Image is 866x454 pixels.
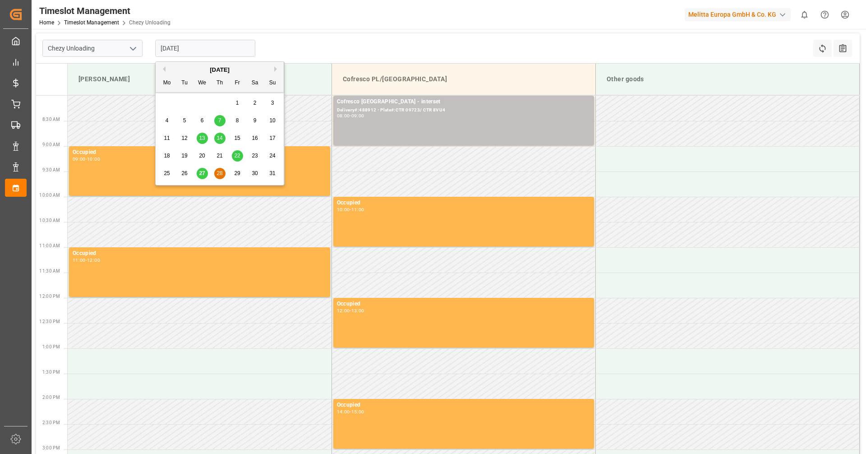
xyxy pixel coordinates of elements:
[214,150,226,162] div: Choose Thursday, August 21st, 2025
[252,153,258,159] span: 23
[794,5,815,25] button: show 0 new notifications
[214,115,226,126] div: Choose Thursday, August 7th, 2025
[232,115,243,126] div: Choose Friday, August 8th, 2025
[249,150,261,162] div: Choose Saturday, August 23rd, 2025
[158,94,281,182] div: month 2025-08
[214,168,226,179] div: Choose Thursday, August 28th, 2025
[269,135,275,141] span: 17
[337,107,590,114] div: Delivery#:488912 - Plate#:CTR 09723/ CTR 8VU4
[603,71,852,88] div: Other goods
[199,153,205,159] span: 20
[39,4,170,18] div: Timeslot Management
[179,115,190,126] div: Choose Tuesday, August 5th, 2025
[274,66,280,72] button: Next Month
[267,150,278,162] div: Choose Sunday, August 24th, 2025
[337,410,350,414] div: 14:00
[337,199,590,208] div: Occupied
[267,115,278,126] div: Choose Sunday, August 10th, 2025
[42,445,60,450] span: 3:00 PM
[183,117,186,124] span: 5
[42,40,143,57] input: Type to search/select
[269,170,275,176] span: 31
[42,420,60,425] span: 2:30 PM
[179,150,190,162] div: Choose Tuesday, August 19th, 2025
[39,218,60,223] span: 10:30 AM
[42,344,60,349] span: 1:00 PM
[39,269,60,273] span: 11:30 AM
[269,117,275,124] span: 10
[199,170,205,176] span: 27
[249,115,261,126] div: Choose Saturday, August 9th, 2025
[39,294,60,299] span: 12:00 PM
[39,319,60,324] span: 12:30 PM
[337,114,350,118] div: 08:00
[64,19,119,26] a: Timeslot Management
[214,78,226,89] div: Th
[350,410,351,414] div: -
[86,258,87,262] div: -
[216,135,222,141] span: 14
[87,258,100,262] div: 12:00
[815,5,835,25] button: Help Center
[236,117,239,124] span: 8
[161,150,173,162] div: Choose Monday, August 18th, 2025
[87,157,100,161] div: 10:00
[197,115,208,126] div: Choose Wednesday, August 6th, 2025
[252,170,258,176] span: 30
[249,97,261,109] div: Choose Saturday, August 2nd, 2025
[249,133,261,144] div: Choose Saturday, August 16th, 2025
[232,133,243,144] div: Choose Friday, August 15th, 2025
[199,135,205,141] span: 13
[685,8,791,21] div: Melitta Europa GmbH & Co. KG
[75,71,324,88] div: [PERSON_NAME]
[179,133,190,144] div: Choose Tuesday, August 12th, 2025
[73,148,327,157] div: Occupied
[337,208,350,212] div: 10:00
[267,133,278,144] div: Choose Sunday, August 17th, 2025
[351,114,364,118] div: 09:00
[73,249,327,258] div: Occupied
[337,97,590,107] div: Cofresco [GEOGRAPHIC_DATA] - interset
[232,78,243,89] div: Fr
[350,208,351,212] div: -
[267,97,278,109] div: Choose Sunday, August 3rd, 2025
[164,153,170,159] span: 18
[42,395,60,400] span: 2:00 PM
[252,135,258,141] span: 16
[232,150,243,162] div: Choose Friday, August 22nd, 2025
[267,78,278,89] div: Su
[42,142,60,147] span: 9:00 AM
[351,208,364,212] div: 11:00
[197,78,208,89] div: We
[39,243,60,248] span: 11:00 AM
[161,78,173,89] div: Mo
[126,42,139,56] button: open menu
[42,117,60,122] span: 8:30 AM
[685,6,794,23] button: Melitta Europa GmbH & Co. KG
[179,78,190,89] div: Tu
[39,19,54,26] a: Home
[155,40,255,57] input: DD-MM-YYYY
[164,135,170,141] span: 11
[350,309,351,313] div: -
[161,115,173,126] div: Choose Monday, August 4th, 2025
[73,157,86,161] div: 09:00
[86,157,87,161] div: -
[181,135,187,141] span: 12
[197,133,208,144] div: Choose Wednesday, August 13th, 2025
[201,117,204,124] span: 6
[350,114,351,118] div: -
[232,97,243,109] div: Choose Friday, August 1st, 2025
[236,100,239,106] span: 1
[181,153,187,159] span: 19
[339,71,588,88] div: Cofresco PL/[GEOGRAPHIC_DATA]
[253,117,257,124] span: 9
[214,133,226,144] div: Choose Thursday, August 14th, 2025
[253,100,257,106] span: 2
[216,153,222,159] span: 21
[197,150,208,162] div: Choose Wednesday, August 20th, 2025
[337,309,350,313] div: 12:00
[218,117,221,124] span: 7
[42,370,60,375] span: 1:30 PM
[160,66,166,72] button: Previous Month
